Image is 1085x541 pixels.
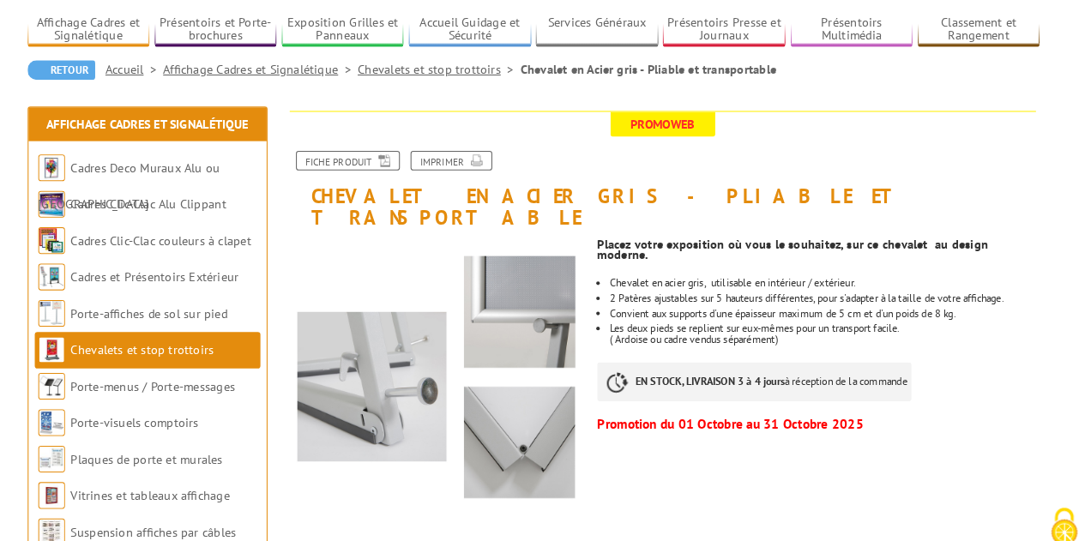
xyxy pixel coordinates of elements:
p: ( Ardoise ou cadre vendus séparément) [616,323,1031,334]
a: Chevalets et stop trottoirs [373,60,530,75]
a: Services Généraux [545,15,663,44]
p: à réception de la commande [604,351,907,388]
a: Classement et Rangement [913,15,1032,44]
li: Chevalet en Acier gris - Pliable et transportable [530,59,777,76]
img: Cadres Clic-Clac couleurs à clapet [64,220,90,246]
a: Suspension affiches par câbles [96,507,256,522]
a: Cadres Clic-Clac Alu Clippant [96,190,246,206]
a: Présentoirs Presse et Journaux [667,15,786,44]
p: Promotion du 01 Octobre au 31 Octobre 2025 [604,406,1031,416]
img: Porte-menus / Porte-messages [64,361,90,387]
a: Vitrines et tableaux affichage [96,472,250,487]
a: Cadres Deco Muraux Alu ou [GEOGRAPHIC_DATA] [64,155,240,206]
a: Présentoirs Multimédia [791,15,909,44]
img: chevalet_acier_gris_pliable_tableau_transportable_acessoires2_215499gr.jpg [303,230,592,519]
a: Chevalets et stop trottoirs [96,331,234,346]
a: Accueil [130,60,185,75]
a: Affichage Cadres et Signalétique [185,60,373,75]
a: Affichage Cadres et Signalétique [54,15,172,44]
strong: EN STOCK, LIVRAISON 3 à 4 jours [641,363,785,376]
img: Porte-visuels comptoirs [64,396,90,422]
img: Cadres et Présentoirs Extérieur [64,255,90,281]
p: Placez votre exposition où vous le souhaitez, sur ce chevalet au design moderne. [604,231,1031,252]
a: Porte-visuels comptoirs [96,401,220,417]
p: Les deux pieds se replient sur eux-mêmes pour un transport facile. [616,313,1031,323]
a: Porte-menus / Porte-messages [96,366,255,382]
a: Plaques de porte et murales [96,436,243,452]
img: Vitrines et tableaux affichage [64,466,90,492]
a: Retour [54,59,119,78]
img: Chevalets et stop trottoirs [64,326,90,352]
a: Cadres et Présentoirs Extérieur [96,261,258,276]
a: Cadres Clic-Clac couleurs à clapet [96,225,270,241]
img: Suspension affiches par câbles [64,502,90,527]
button: Cookies (fenêtre modale) [1025,483,1085,541]
img: Plaques de porte et murales [64,431,90,457]
a: Affichage Cadres et Signalétique [72,113,267,129]
img: Cookies (fenêtre modale) [1034,490,1076,532]
a: Imprimer [424,147,503,165]
a: Exposition Grilles et Panneaux [299,15,418,44]
span: Promoweb [617,109,718,133]
a: Porte-affiches de sol sur pied [96,296,247,311]
a: Accueil Guidage et Sécurité [422,15,540,44]
img: Porte-affiches de sol sur pied [64,291,90,316]
a: Fiche produit [313,147,413,165]
li: Convient aux supports d'une épaisseur maximum de 5 cm et d'un poids de 8 kg. [616,298,1031,309]
li: Chevalet en acier gris, utilisable en intérieur / extérieur. [616,269,1031,280]
a: Présentoirs et Porte-brochures [177,15,295,44]
li: 2 Patères ajustables sur 5 hauteurs différentes, pour s'adapter à la taille de votre affichage. [616,284,1031,294]
img: Cadres Deco Muraux Alu ou Bois [64,150,90,176]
